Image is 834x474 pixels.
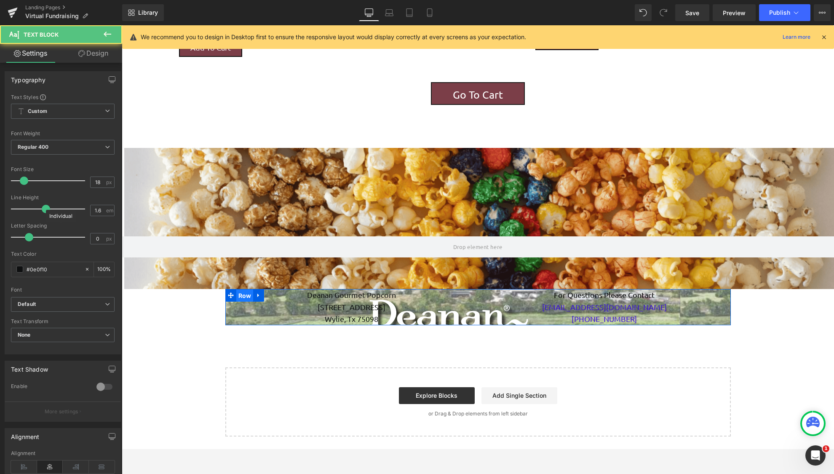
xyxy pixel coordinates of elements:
a: Explore Blocks [277,362,353,379]
b: Custom [28,108,47,115]
div: Alignment [11,450,115,456]
b: None [18,332,31,338]
span: Go To Cart [331,63,381,76]
div: Letter Spacing [11,223,115,229]
a: Landing Pages [25,4,122,11]
span: Add To Cart [247,2,287,11]
div: Individual [46,210,76,222]
div: Text Shadow [11,361,48,373]
a: Expand / Collapse [131,264,142,276]
button: Add To Cart [57,13,120,32]
span: em [106,208,113,213]
div: Line Height [11,195,115,201]
b: Regular 400 [18,144,49,150]
a: Add Single Section [360,362,436,379]
i: Default [18,301,36,308]
span: Preview [723,8,746,17]
a: Design [63,44,124,63]
a: Learn more [779,32,814,42]
button: More settings [5,402,120,421]
p: or Drag & Drop elements from left sidebar [117,386,596,391]
div: Font [11,287,115,293]
div: Text Color [11,251,115,257]
div: Alignment [11,428,40,440]
div: Enable [11,383,88,392]
iframe: Intercom live chat [805,445,826,466]
a: New Library [122,4,164,21]
a: Tablet [399,4,420,21]
span: Library [138,9,158,16]
span: Text Block [24,31,59,38]
button: Redo [655,4,672,21]
span: 1 [823,445,829,452]
a: Mobile [420,4,440,21]
div: Typography [11,72,45,83]
div: % [94,262,114,277]
span: px [106,236,113,241]
span: px [106,179,113,185]
button: Add To Cart [414,6,477,25]
input: Color [27,265,80,274]
div: Text Transform [11,319,115,324]
span: Add To Cart [69,18,109,27]
p: More settings [45,408,78,415]
button: Undo [635,4,652,21]
div: Font Size [11,166,115,172]
span: Add To Cart [425,11,465,20]
span: Save [685,8,699,17]
span: Add To Cart [603,3,644,11]
a: Preview [713,4,756,21]
span: Row [115,264,132,277]
span: Publish [769,9,790,16]
button: More [814,4,831,21]
a: Go To Cart [309,57,403,80]
a: Laptop [379,4,399,21]
a: Desktop [359,4,379,21]
div: Text Styles [11,94,115,100]
div: Font Weight [11,131,115,137]
span: Virtual Fundraising [25,13,79,19]
p: We recommend you to design in Desktop first to ensure the responsive layout would display correct... [141,32,526,42]
button: Publish [759,4,810,21]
